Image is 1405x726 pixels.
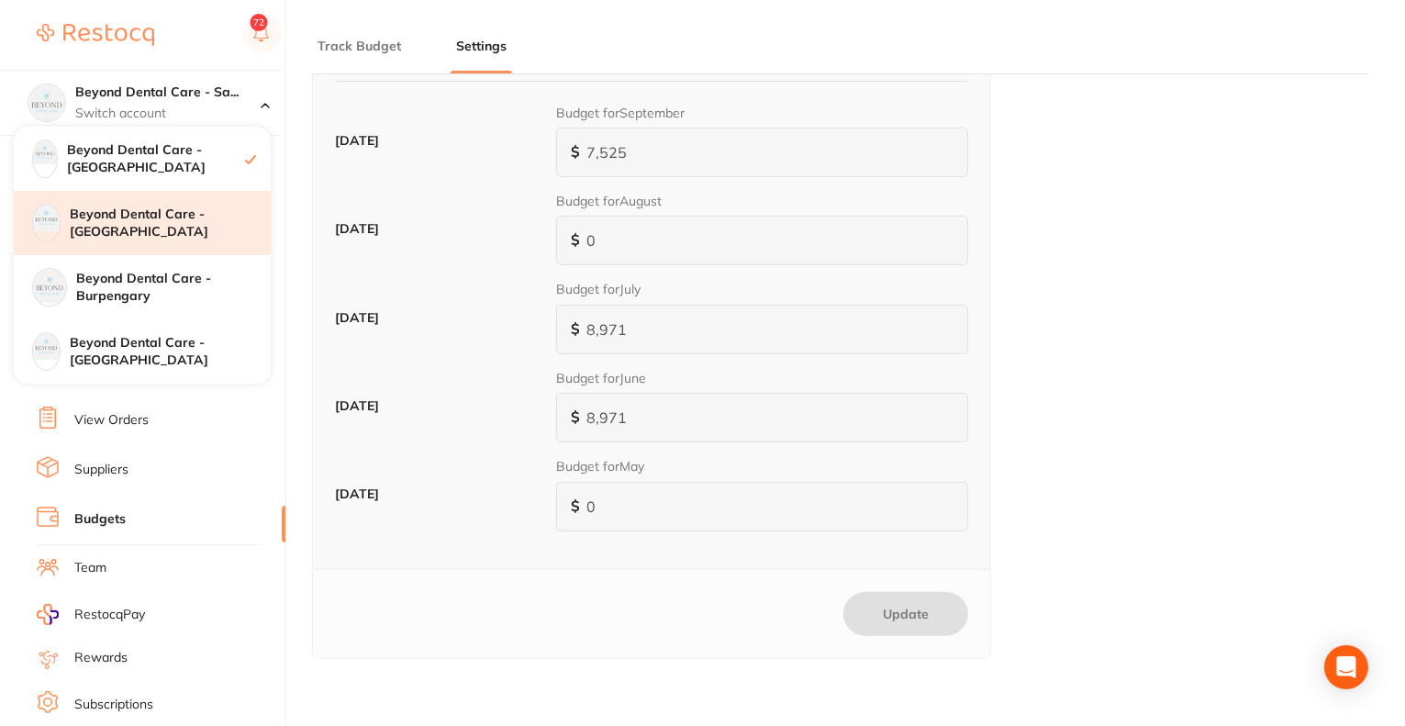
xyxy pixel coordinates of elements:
[843,592,968,636] button: Update
[37,24,154,46] img: Restocq Logo
[571,320,580,337] span: $
[556,193,662,209] label: Budget for August
[335,133,541,148] label: [DATE]
[556,370,646,386] label: Budget for June
[74,510,126,529] a: Budgets
[1324,645,1368,689] div: Open Intercom Messenger
[74,461,128,479] a: Suppliers
[76,270,271,306] h4: Beyond Dental Care - Burpengary
[74,649,128,667] a: Rewards
[451,38,512,55] button: Settings
[37,14,154,56] a: Restocq Logo
[28,84,65,121] img: Beyond Dental Care - Sandstone Point
[33,205,60,231] img: Beyond Dental Care - Hamilton
[33,140,57,164] img: Beyond Dental Care - Sandstone Point
[33,269,66,302] img: Beyond Dental Care - Burpengary
[74,411,149,430] a: View Orders
[74,559,106,577] a: Team
[37,604,59,625] img: RestocqPay
[556,482,968,531] input: e.g. 4,000
[571,408,580,425] span: $
[556,281,641,297] label: Budget for July
[556,393,968,442] input: e.g. 4,000
[74,606,145,624] span: RestocqPay
[67,141,245,177] h4: Beyond Dental Care - [GEOGRAPHIC_DATA]
[70,334,271,370] h4: Beyond Dental Care - [GEOGRAPHIC_DATA]
[75,105,261,123] p: Switch account
[312,38,407,55] button: Track Budget
[571,143,580,160] span: $
[556,216,968,265] input: e.g. 4,000
[571,231,580,248] span: $
[33,333,60,360] img: Beyond Dental Care - Brighton
[37,604,145,625] a: RestocqPay
[335,398,541,413] label: [DATE]
[75,84,261,102] h4: Beyond Dental Care - Sandstone Point
[556,128,968,177] input: e.g. 4,000
[556,305,968,354] input: e.g. 4,000
[70,206,271,241] h4: Beyond Dental Care - [GEOGRAPHIC_DATA]
[571,497,580,514] span: $
[556,105,685,121] label: Budget for September
[335,486,541,501] label: [DATE]
[74,696,153,714] a: Subscriptions
[335,221,541,236] label: [DATE]
[556,458,644,475] label: Budget for May
[335,310,541,325] label: [DATE]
